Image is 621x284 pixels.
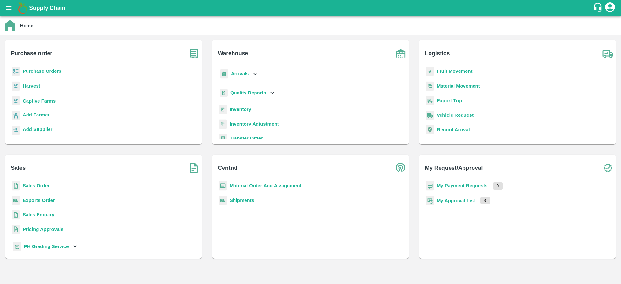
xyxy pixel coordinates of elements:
[219,134,227,143] img: whTransfer
[12,181,20,191] img: sales
[12,81,20,91] img: harvest
[600,45,616,61] img: truck
[393,45,409,61] img: warehouse
[493,182,503,190] p: 0
[437,183,488,188] a: My Payment Requests
[393,160,409,176] img: central
[437,198,475,203] a: My Approval List
[437,98,462,103] a: Export Trip
[12,225,20,234] img: sales
[426,67,434,76] img: fruit
[219,119,227,129] img: inventory
[230,121,279,126] a: Inventory Adjustment
[220,69,228,79] img: whArrival
[593,2,604,14] div: customer-support
[23,126,52,135] a: Add Supplier
[218,163,237,172] b: Central
[12,111,20,120] img: farmer
[23,111,49,120] a: Add Farmer
[23,112,49,117] b: Add Farmer
[600,160,616,176] img: check
[23,98,56,104] a: Captive Farms
[186,45,202,61] img: purchase
[13,242,21,251] img: whTracker
[12,239,79,254] div: PH Grading Service
[12,96,20,106] img: harvest
[218,49,248,58] b: Warehouse
[230,136,263,141] a: Transfer Order
[219,86,276,100] div: Quality Reports
[23,83,40,89] a: Harvest
[23,212,54,217] a: Sales Enquiry
[219,181,227,191] img: centralMaterial
[23,69,61,74] a: Purchase Orders
[12,210,20,220] img: sales
[23,183,49,188] a: Sales Order
[426,111,434,120] img: vehicle
[11,163,26,172] b: Sales
[604,1,616,15] div: account of current user
[16,2,29,15] img: logo
[437,127,470,132] a: Record Arrival
[437,83,480,89] a: Material Movement
[480,197,490,204] p: 0
[220,89,228,97] img: qualityReport
[186,160,202,176] img: soSales
[437,113,474,118] a: Vehicle Request
[230,107,251,112] a: Inventory
[24,244,69,249] b: PH Grading Service
[426,96,434,105] img: delivery
[437,69,473,74] a: Fruit Movement
[23,198,55,203] a: Exports Order
[426,81,434,91] img: material
[29,4,593,13] a: Supply Chain
[230,183,301,188] a: Material Order And Assignment
[426,181,434,191] img: payment
[1,1,16,16] button: open drawer
[23,127,52,132] b: Add Supplier
[219,196,227,205] img: shipments
[20,23,33,28] b: Home
[12,196,20,205] img: shipments
[230,90,266,95] b: Quality Reports
[425,163,483,172] b: My Request/Approval
[12,126,20,135] img: supplier
[425,49,450,58] b: Logistics
[426,196,434,205] img: approval
[219,67,259,81] div: Arrivals
[230,198,254,203] a: Shipments
[219,105,227,114] img: whInventory
[426,125,434,134] img: recordArrival
[23,227,63,232] a: Pricing Approvals
[29,5,65,11] b: Supply Chain
[11,49,52,58] b: Purchase order
[231,71,249,76] b: Arrivals
[12,67,20,76] img: reciept
[5,20,15,31] img: home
